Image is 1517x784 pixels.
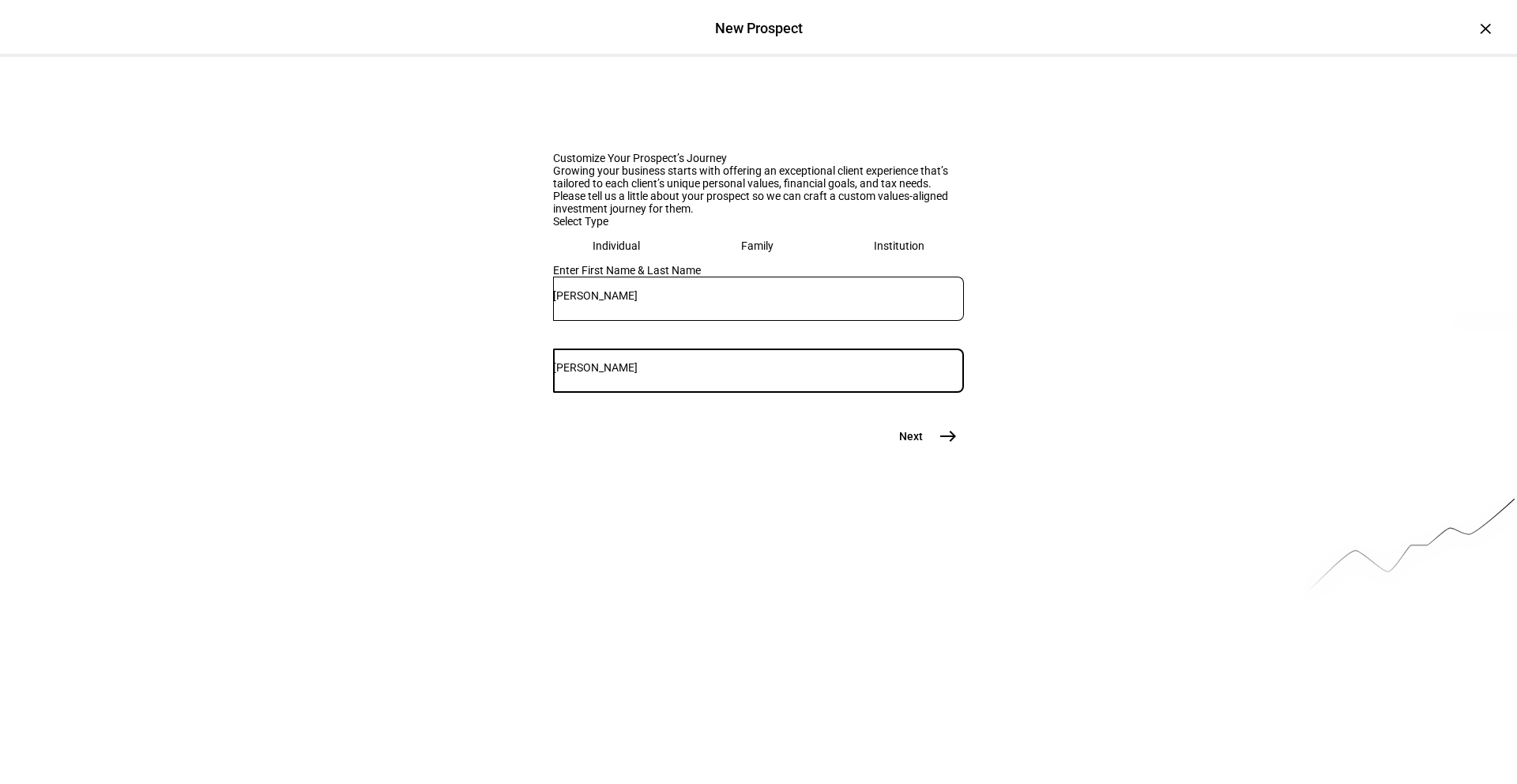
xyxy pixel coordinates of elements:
[553,264,964,277] div: Enter First Name & Last Name
[874,239,924,252] div: Institution
[741,239,774,252] div: Family
[553,164,964,190] div: Growing your business starts with offering an exceptional client experience that’s tailored to ea...
[899,428,923,444] span: Next
[880,420,964,452] button: Next
[1473,16,1498,41] div: ×
[553,190,964,215] div: Please tell us a little about your prospect so we can craft a custom values-aligned investment jo...
[553,152,964,164] div: Customize Your Prospect’s Journey
[553,289,964,302] input: First Name
[553,215,964,228] div: Select Type
[553,361,964,374] input: Last Name
[593,239,640,252] div: Individual
[939,427,958,446] mat-icon: east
